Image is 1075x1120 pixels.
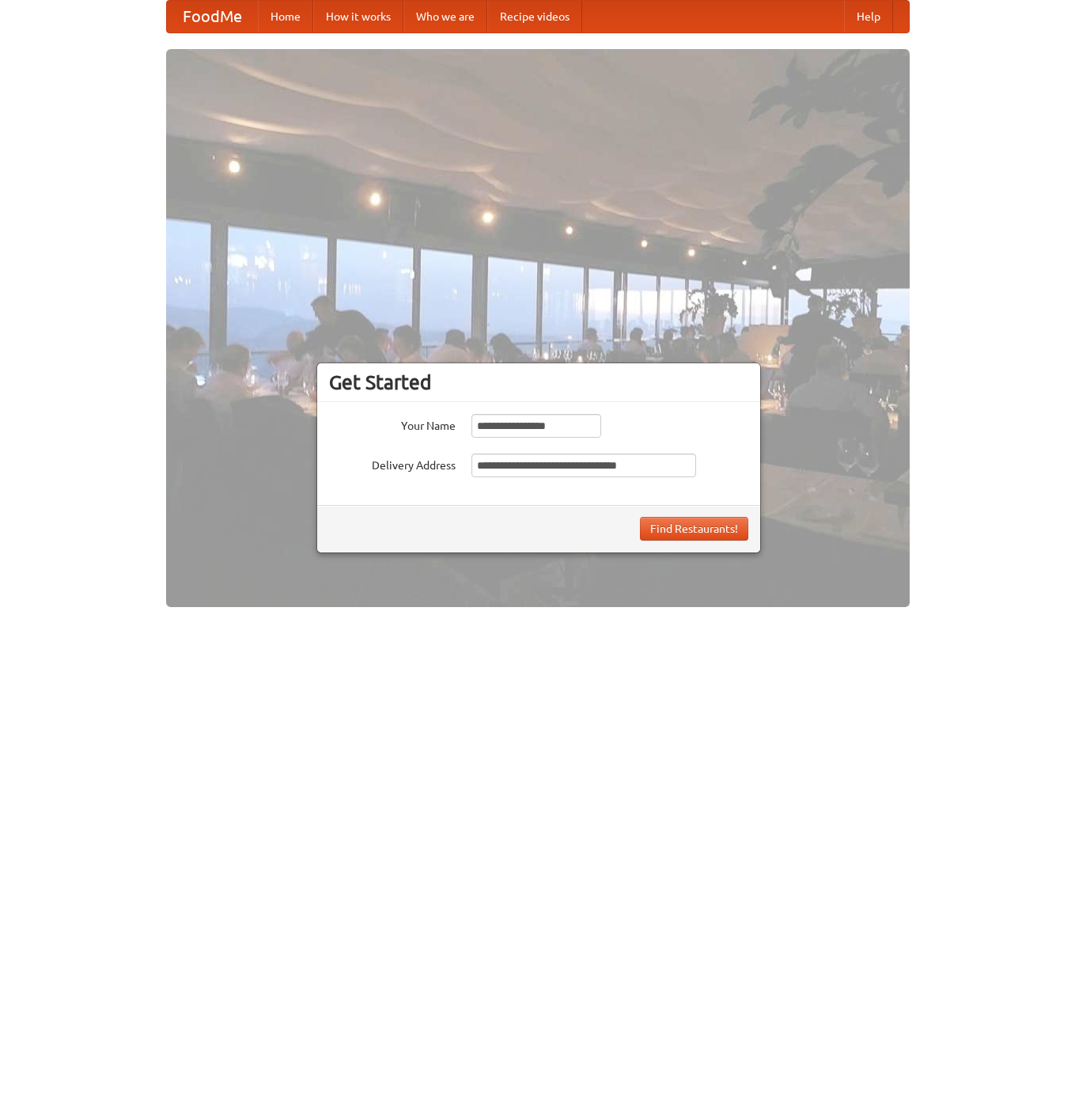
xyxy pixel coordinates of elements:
h3: Get Started [329,370,748,394]
a: Who we are [403,1,487,32]
a: Home [258,1,313,32]
a: Recipe videos [487,1,582,32]
label: Your Name [329,414,456,434]
a: FoodMe [167,1,258,32]
a: Help [844,1,893,32]
label: Delivery Address [329,454,456,473]
a: How it works [313,1,403,32]
button: Find Restaurants! [640,517,748,541]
